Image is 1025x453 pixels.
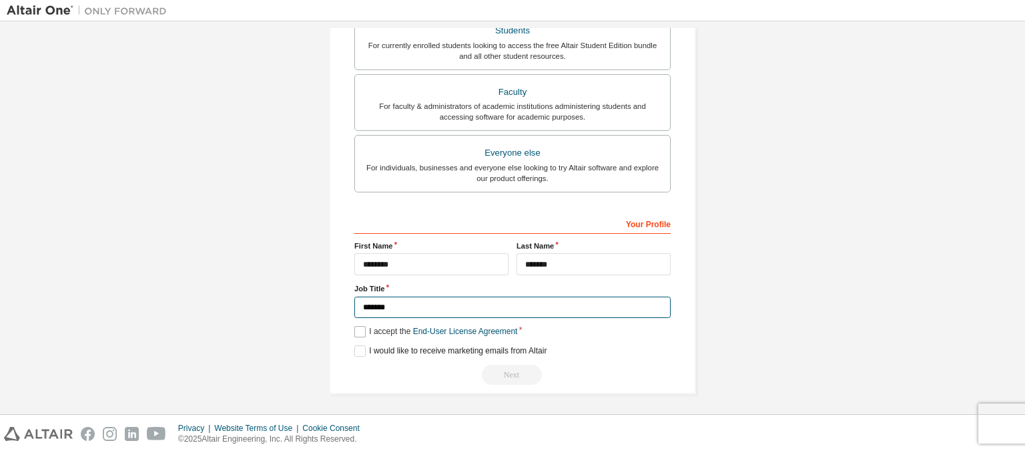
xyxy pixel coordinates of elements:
label: I would like to receive marketing emails from Altair [354,345,547,357]
img: youtube.svg [147,427,166,441]
div: For faculty & administrators of academic institutions administering students and accessing softwa... [363,101,662,122]
label: First Name [354,241,508,251]
img: linkedin.svg [125,427,139,441]
img: instagram.svg [103,427,117,441]
div: Read and acccept EULA to continue [354,365,671,385]
div: Students [363,21,662,40]
div: Privacy [178,423,214,434]
a: End-User License Agreement [413,327,518,336]
p: © 2025 Altair Engineering, Inc. All Rights Reserved. [178,434,368,445]
div: Your Profile [354,212,671,234]
label: Last Name [517,241,671,251]
img: facebook.svg [81,427,95,441]
div: Website Terms of Use [214,423,302,434]
label: I accept the [354,326,517,337]
img: altair_logo.svg [4,427,73,441]
div: Everyone else [363,144,662,162]
div: For currently enrolled students looking to access the free Altair Student Edition bundle and all ... [363,40,662,61]
div: For individuals, businesses and everyone else looking to try Altair software and explore our prod... [363,162,662,184]
div: Cookie Consent [302,423,367,434]
label: Job Title [354,283,671,294]
img: Altair One [7,4,174,17]
div: Faculty [363,83,662,102]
